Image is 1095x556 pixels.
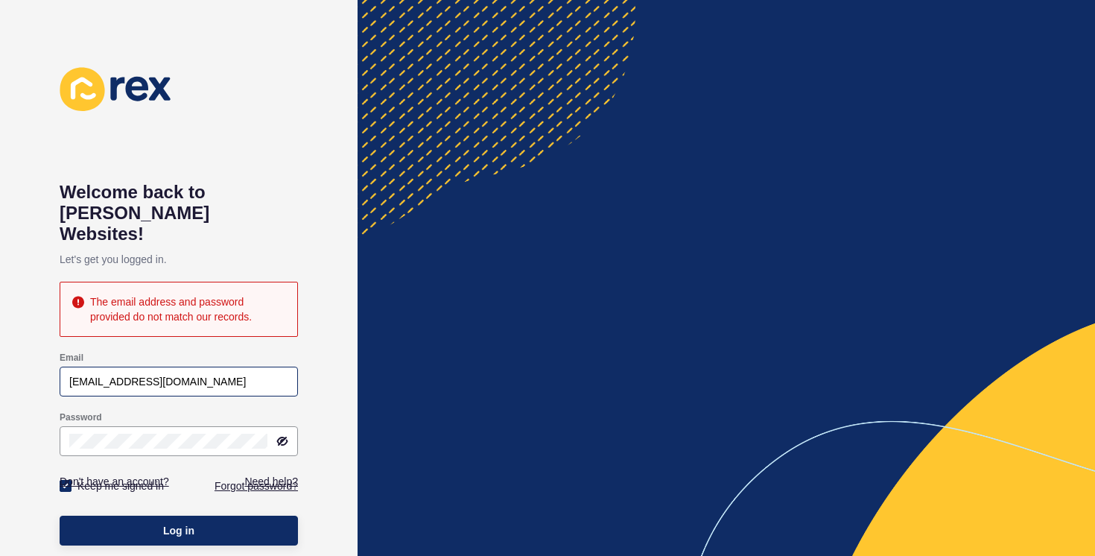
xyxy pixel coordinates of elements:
[69,374,288,389] input: e.g. name@company.com
[60,352,83,364] label: Email
[60,182,298,244] h1: Welcome back to [PERSON_NAME] Websites!
[60,411,102,423] label: Password
[90,294,285,324] div: The email address and password provided do not match our records.
[163,523,194,538] span: Log in
[60,244,298,274] p: Let's get you logged in.
[60,474,169,489] a: Don't have an account?
[60,516,298,546] button: Log in
[244,474,298,489] a: Need help?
